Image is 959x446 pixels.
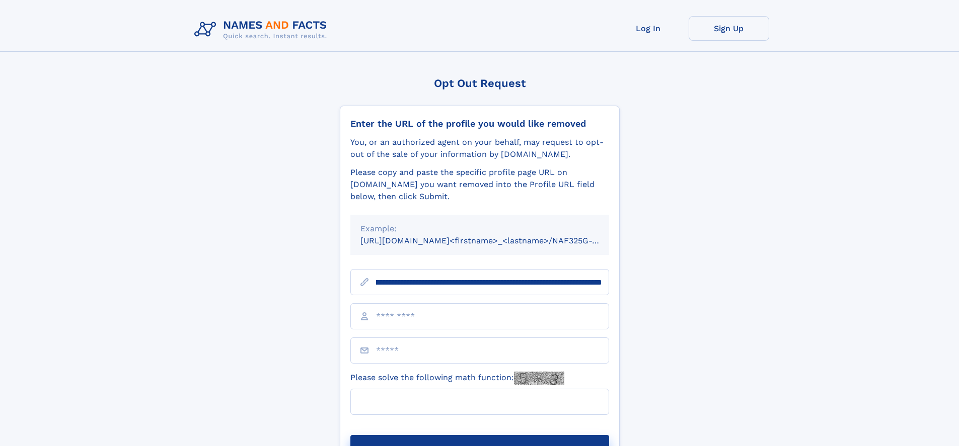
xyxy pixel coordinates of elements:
[350,136,609,160] div: You, or an authorized agent on your behalf, may request to opt-out of the sale of your informatio...
[190,16,335,43] img: Logo Names and Facts
[350,372,564,385] label: Please solve the following math function:
[350,118,609,129] div: Enter the URL of the profile you would like removed
[689,16,769,41] a: Sign Up
[340,77,620,90] div: Opt Out Request
[608,16,689,41] a: Log In
[360,236,628,245] small: [URL][DOMAIN_NAME]<firstname>_<lastname>/NAF325G-xxxxxxxx
[350,166,609,203] div: Please copy and paste the specific profile page URL on [DOMAIN_NAME] you want removed into the Pr...
[360,223,599,235] div: Example:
